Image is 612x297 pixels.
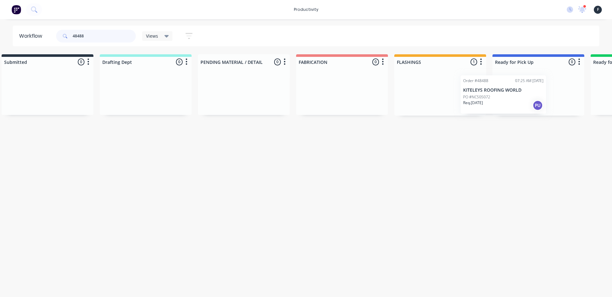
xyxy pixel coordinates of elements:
[11,5,21,14] img: Factory
[291,5,322,14] div: productivity
[146,33,158,39] span: Views
[19,32,45,40] div: Workflow
[73,30,136,42] input: Search for orders...
[597,7,599,12] span: F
